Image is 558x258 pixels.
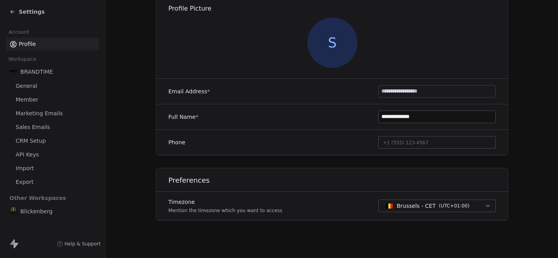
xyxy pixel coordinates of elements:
span: +1 (555) 123-4567 [383,140,428,145]
h1: Preferences [168,176,509,185]
a: Help & Support [57,241,101,247]
span: Workspace [5,53,40,65]
label: Timezone [168,198,282,206]
span: Profile [19,40,36,48]
span: Member [16,96,38,104]
h1: Profile Picture [168,4,509,13]
span: Settings [19,8,45,16]
span: Blickenberg [20,207,52,215]
a: API Keys [6,148,99,161]
a: Import [6,162,99,175]
span: BRANDTIME [20,68,53,76]
a: Export [6,176,99,189]
span: S [307,18,357,68]
label: Full Name [168,113,199,121]
a: Profile [6,38,99,51]
a: Sales Emails [6,121,99,134]
a: CRM Setup [6,134,99,147]
span: Marketing Emails [16,109,63,118]
span: Other Workspaces [6,192,69,204]
span: Help & Support [65,241,101,247]
span: Brussels - CET [397,202,436,210]
a: Settings [9,8,45,16]
span: Export [16,178,34,186]
button: +1 (555) 123-4567 [378,136,496,149]
img: Kopie%20van%20LOGO%20BRNDTIME%20WIT%20PNG%20(1).png [9,68,17,76]
span: Account [5,26,33,38]
span: API Keys [16,151,39,159]
label: Email Address [168,87,210,95]
button: Brussels - CET(UTC+01:00) [378,200,496,212]
span: ( UTC+01:00 ) [439,202,469,209]
p: Mention the timezone which you want to access [168,207,282,214]
span: Sales Emails [16,123,50,131]
img: logo-blickenberg-feestzalen_800.png [9,207,17,215]
a: Marketing Emails [6,107,99,120]
a: Member [6,93,99,106]
a: General [6,80,99,93]
span: General [16,82,37,90]
label: Phone [168,138,185,146]
span: CRM Setup [16,137,46,145]
span: Import [16,164,34,173]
